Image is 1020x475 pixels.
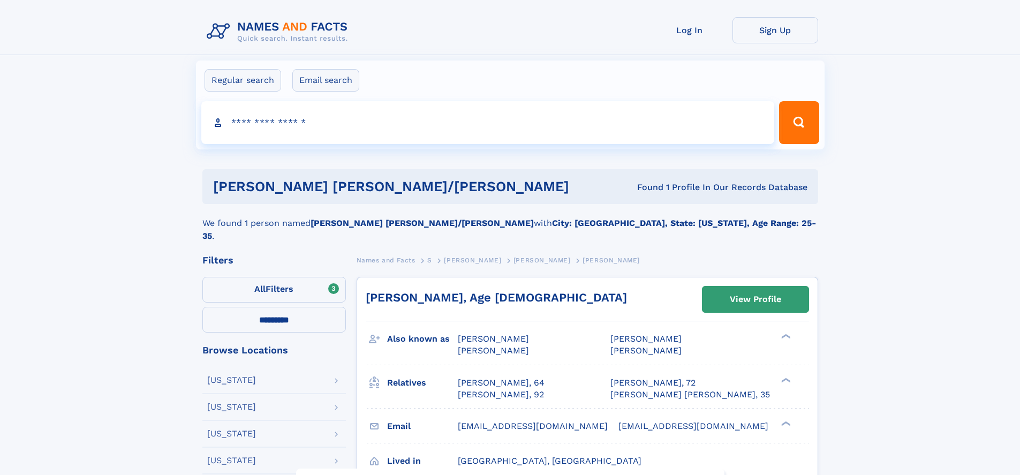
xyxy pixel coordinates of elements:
label: Regular search [205,69,281,92]
span: [PERSON_NAME] [458,334,529,344]
span: [PERSON_NAME] [458,345,529,356]
span: [EMAIL_ADDRESS][DOMAIN_NAME] [458,421,608,431]
a: [PERSON_NAME] [513,253,571,267]
h3: Relatives [387,374,458,392]
a: [PERSON_NAME], 72 [610,377,696,389]
span: [PERSON_NAME] [610,334,682,344]
b: City: [GEOGRAPHIC_DATA], State: [US_STATE], Age Range: 25-35 [202,218,816,241]
span: [PERSON_NAME] [610,345,682,356]
a: Names and Facts [357,253,415,267]
div: [US_STATE] [207,456,256,465]
div: Found 1 Profile In Our Records Database [603,182,807,193]
a: S [427,253,432,267]
h1: [PERSON_NAME] [PERSON_NAME]/[PERSON_NAME] [213,180,603,193]
h3: Also known as [387,330,458,348]
span: [GEOGRAPHIC_DATA], [GEOGRAPHIC_DATA] [458,456,641,466]
a: Log In [647,17,732,43]
a: [PERSON_NAME], 64 [458,377,545,389]
label: Filters [202,277,346,303]
div: [US_STATE] [207,429,256,438]
button: Search Button [779,101,819,144]
div: [US_STATE] [207,376,256,384]
div: ❯ [779,333,791,340]
div: View Profile [730,287,781,312]
span: [PERSON_NAME] [583,257,640,264]
a: [PERSON_NAME], Age [DEMOGRAPHIC_DATA] [366,291,627,304]
a: View Profile [702,286,809,312]
img: Logo Names and Facts [202,17,357,46]
a: Sign Up [732,17,818,43]
a: [PERSON_NAME], 92 [458,389,544,401]
div: Browse Locations [202,345,346,355]
span: S [427,257,432,264]
span: [EMAIL_ADDRESS][DOMAIN_NAME] [618,421,768,431]
span: [PERSON_NAME] [444,257,501,264]
input: search input [201,101,775,144]
a: [PERSON_NAME] [PERSON_NAME], 35 [610,389,770,401]
label: Email search [292,69,359,92]
div: Filters [202,255,346,265]
span: [PERSON_NAME] [513,257,571,264]
a: [PERSON_NAME] [444,253,501,267]
span: All [254,284,266,294]
b: [PERSON_NAME] [PERSON_NAME]/[PERSON_NAME] [311,218,534,228]
div: [US_STATE] [207,403,256,411]
h3: Lived in [387,452,458,470]
div: ❯ [779,376,791,383]
div: ❯ [779,420,791,427]
h3: Email [387,417,458,435]
div: We found 1 person named with . [202,204,818,243]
